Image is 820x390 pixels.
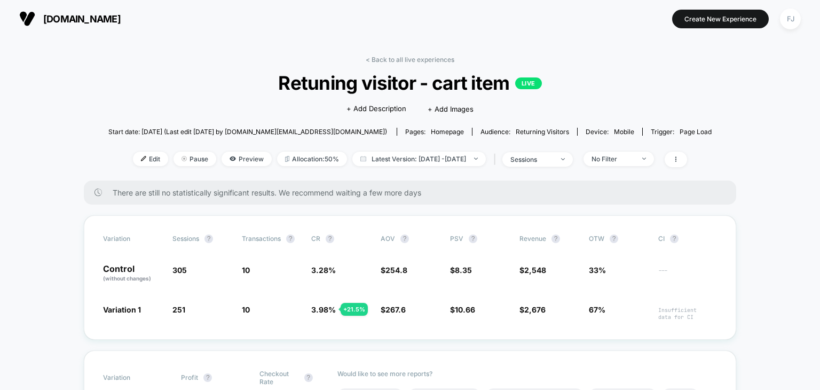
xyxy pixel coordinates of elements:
span: CR [311,235,320,243]
button: ? [610,235,618,243]
span: Transactions [242,235,281,243]
span: 10 [242,266,250,275]
img: end [474,158,478,160]
span: 8.35 [455,266,472,275]
span: CI [658,235,717,243]
span: | [491,152,502,167]
span: $ [381,305,406,314]
span: $ [519,305,546,314]
span: (without changes) [103,275,151,282]
span: Variation [103,370,162,386]
button: ? [304,373,313,382]
span: Allocation: 50% [277,152,347,166]
span: Latest Version: [DATE] - [DATE] [352,152,486,166]
span: Page Load [680,128,712,136]
span: Edit [133,152,168,166]
span: PSV [450,235,463,243]
span: + Add Description [346,104,406,114]
span: Checkout Rate [259,370,299,386]
span: OTW [589,235,648,243]
span: Pause [174,152,216,166]
span: homepage [431,128,464,136]
span: There are still no statistically significant results. We recommend waiting a few more days [113,188,715,197]
span: AOV [381,235,395,243]
p: Would like to see more reports? [337,370,717,378]
div: Audience: [480,128,569,136]
button: [DOMAIN_NAME] [16,10,124,27]
img: calendar [360,156,366,161]
div: sessions [510,155,553,163]
span: 67% [589,305,605,314]
a: < Back to all live experiences [366,56,454,64]
span: Start date: [DATE] (Last edit [DATE] by [DOMAIN_NAME][EMAIL_ADDRESS][DOMAIN_NAME]) [108,128,387,136]
span: + Add Images [428,105,474,113]
span: Profit [181,373,198,381]
span: $ [450,305,475,314]
span: $ [450,266,472,275]
span: 267.6 [385,305,406,314]
span: Retuning visitor - cart item [139,72,682,94]
span: [DOMAIN_NAME] [43,13,121,25]
div: FJ [780,9,801,29]
span: 3.98 % [311,305,336,314]
button: FJ [777,8,804,30]
span: 33% [589,266,606,275]
span: $ [519,266,546,275]
span: 2,548 [524,266,546,275]
span: Sessions [172,235,199,243]
p: LIVE [515,77,542,89]
span: Device: [577,128,642,136]
span: 251 [172,305,185,314]
span: Preview [222,152,272,166]
div: + 21.5 % [341,303,368,316]
span: Returning Visitors [516,128,569,136]
span: 2,676 [524,305,546,314]
span: mobile [614,128,634,136]
button: ? [326,235,334,243]
p: Control [103,264,162,283]
div: No Filter [592,155,634,163]
img: edit [141,156,146,161]
button: ? [286,235,295,243]
span: 254.8 [385,266,407,275]
span: --- [658,267,717,283]
button: Create New Experience [672,10,769,28]
span: Revenue [519,235,546,243]
span: 10 [242,305,250,314]
button: ? [204,235,213,243]
img: end [642,158,646,160]
img: rebalance [285,156,289,162]
span: Variation [103,235,162,243]
button: ? [469,235,477,243]
span: 3.28 % [311,266,336,275]
span: Variation 1 [103,305,141,314]
div: Pages: [405,128,464,136]
img: end [561,158,565,160]
div: Trigger: [651,128,712,136]
button: ? [400,235,409,243]
img: Visually logo [19,11,35,27]
span: Insufficient data for CI [658,307,717,321]
span: 305 [172,266,187,275]
img: end [182,156,187,161]
span: $ [381,266,407,275]
button: ? [670,235,679,243]
button: ? [203,373,212,382]
button: ? [551,235,560,243]
span: 10.66 [455,305,475,314]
